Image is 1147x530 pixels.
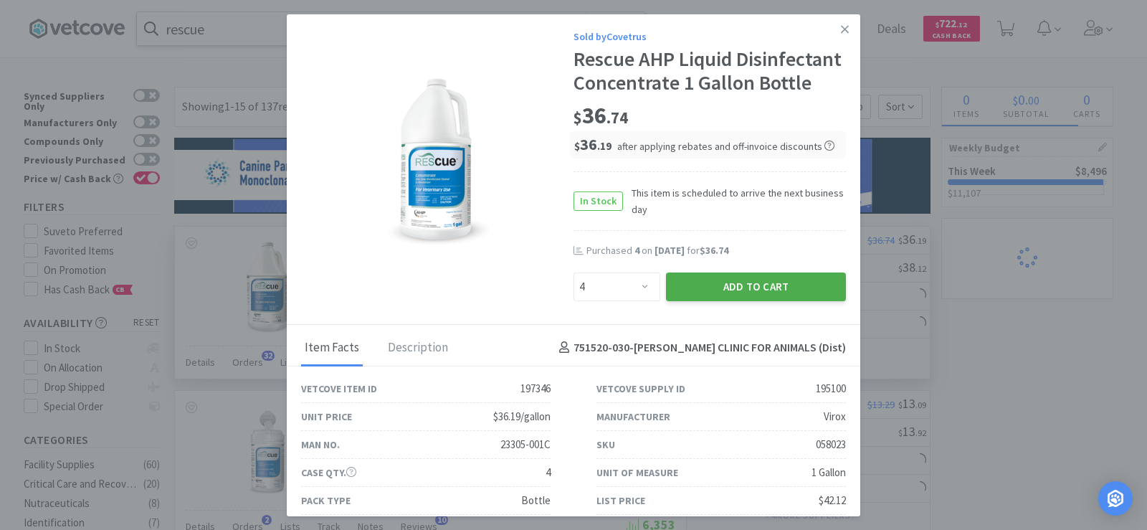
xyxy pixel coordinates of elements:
span: . 19 [597,139,611,153]
div: Sold by Covetrus [573,29,846,44]
div: $36.19/gallon [493,408,551,425]
div: Pack Type [301,493,351,508]
span: $36.74 [700,244,728,257]
div: Vetcove Supply ID [596,381,685,397]
div: 197346 [520,380,551,397]
span: $ [574,139,580,153]
div: 4 [546,464,551,481]
span: . 74 [606,108,628,128]
span: 4 [634,244,639,257]
div: Vetcove Item ID [301,381,377,397]
span: [DATE] [655,244,685,257]
div: Bottle [521,492,551,509]
div: Unit of Measure [596,465,678,481]
div: List Price [596,493,645,508]
span: after applying rebates and off-invoice discounts [617,140,834,153]
button: Add to Cart [666,273,846,301]
div: SKU [596,437,615,453]
h4: 751520-030 - [PERSON_NAME] CLINIC FOR ANIMALS (Dist) [553,339,846,357]
span: $ [573,108,582,128]
div: Virox [824,408,846,425]
div: Unit Price [301,409,352,425]
img: 80cbef392d8e4095b8925ec324f4987b_195100.png [386,75,489,255]
span: 36 [574,134,611,154]
div: Open Intercom Messenger [1098,481,1133,516]
div: Purchased on for [586,244,846,258]
div: Manufacturer [596,409,670,425]
div: Rescue AHP Liquid Disinfectant Concentrate 1 Gallon Bottle [573,47,846,95]
div: 1 Gallon [812,464,846,481]
div: $42.12 [819,492,846,509]
span: 36 [573,101,628,130]
div: 058023 [816,436,846,453]
div: Description [384,331,452,366]
span: This item is scheduled to arrive the next business day [623,185,846,217]
div: Man No. [301,437,340,453]
div: 23305-001C [500,436,551,453]
span: In Stock [574,192,622,210]
div: Item Facts [301,331,363,366]
div: Case Qty. [301,465,356,481]
div: 195100 [816,380,846,397]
